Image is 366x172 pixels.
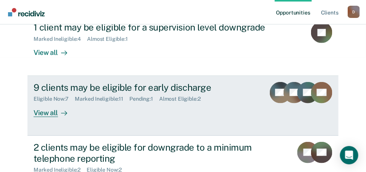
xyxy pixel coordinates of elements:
[87,36,134,42] div: Almost Eligible : 1
[27,15,339,76] a: 1 client may be eligible for a supervision level downgradeMarked Ineligible:4Almost Eligible:1Vie...
[34,22,300,33] div: 1 client may be eligible for a supervision level downgrade
[34,82,259,93] div: 9 clients may be eligible for early discharge
[34,142,287,164] div: 2 clients may be eligible for downgrade to a minimum telephone reporting
[340,146,358,164] div: Open Intercom Messenger
[8,8,45,16] img: Recidiviz
[27,76,339,136] a: 9 clients may be eligible for early dischargeEligible Now:7Marked Ineligible:11Pending:1Almost El...
[75,96,129,102] div: Marked Ineligible : 11
[348,6,360,18] button: Profile dropdown button
[129,96,159,102] div: Pending : 1
[34,96,75,102] div: Eligible Now : 7
[34,102,76,117] div: View all
[34,42,76,57] div: View all
[159,96,207,102] div: Almost Eligible : 2
[348,6,360,18] div: D
[34,36,87,42] div: Marked Ineligible : 4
